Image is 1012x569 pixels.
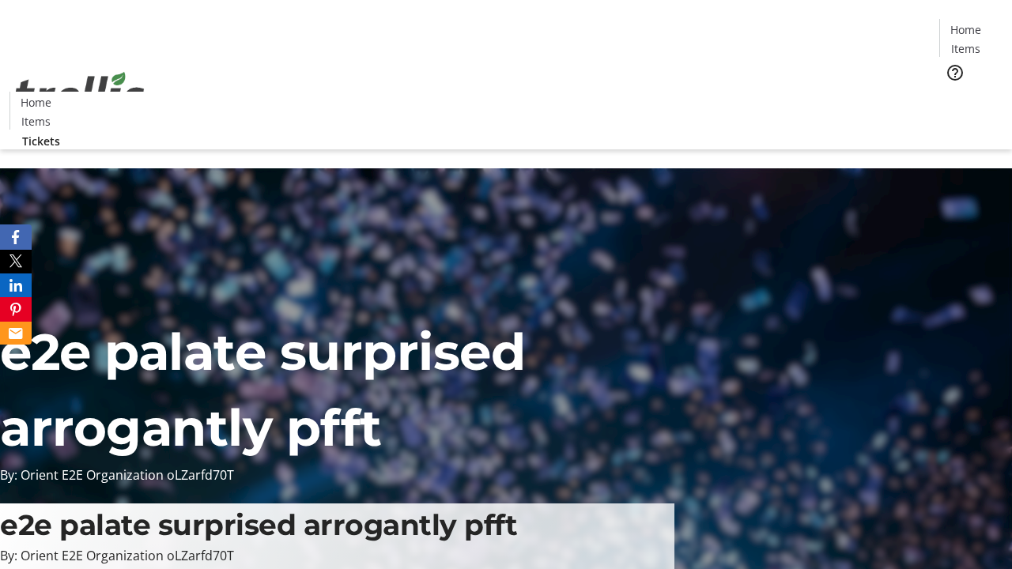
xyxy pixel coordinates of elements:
a: Home [940,21,991,38]
span: Items [21,113,51,130]
span: Home [950,21,981,38]
a: Tickets [939,92,1003,108]
span: Home [21,94,51,111]
span: Tickets [952,92,990,108]
a: Tickets [9,133,73,149]
button: Help [939,57,971,89]
a: Items [940,40,991,57]
span: Items [951,40,980,57]
a: Home [10,94,61,111]
span: Tickets [22,133,60,149]
img: Orient E2E Organization oLZarfd70T's Logo [9,55,150,134]
a: Items [10,113,61,130]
